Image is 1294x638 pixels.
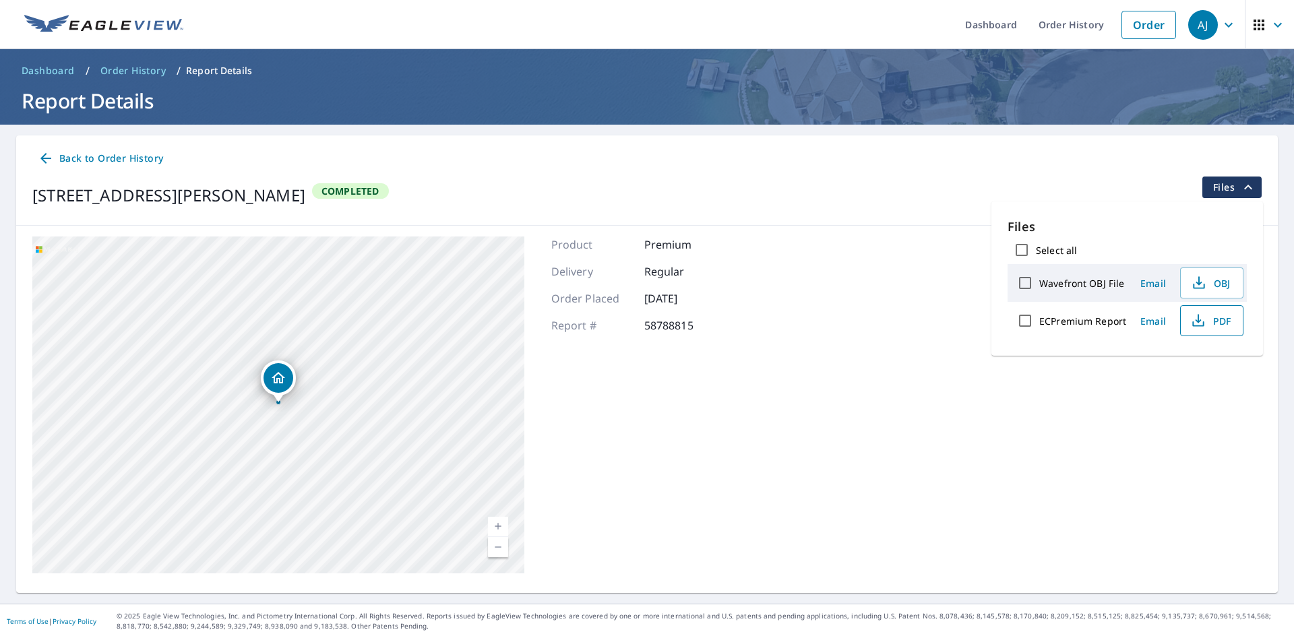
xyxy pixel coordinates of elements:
button: filesDropdownBtn-58788815 [1202,177,1262,198]
span: Back to Order History [38,150,163,167]
span: OBJ [1189,275,1232,291]
p: Order Placed [551,290,632,307]
span: PDF [1189,313,1232,329]
label: ECPremium Report [1039,315,1126,327]
label: Wavefront OBJ File [1039,277,1124,290]
a: Dashboard [16,60,80,82]
span: Files [1213,179,1256,195]
p: Report # [551,317,632,333]
a: Current Level 18, Zoom Out [488,537,508,557]
li: / [177,63,181,79]
p: Regular [644,263,725,280]
p: Files [1008,218,1247,236]
button: PDF [1180,305,1243,336]
a: Current Level 18, Zoom In [488,517,508,537]
a: Privacy Policy [53,616,96,626]
p: | [7,617,96,625]
p: [DATE] [644,290,725,307]
a: Terms of Use [7,616,49,626]
p: 58788815 [644,317,725,333]
img: EV Logo [24,15,183,35]
li: / [86,63,90,79]
label: Select all [1036,244,1077,257]
a: Back to Order History [32,146,168,171]
p: Premium [644,236,725,253]
span: Order History [100,64,166,77]
div: Dropped pin, building 1, Residential property, 1885 Basham Ln Clarksville, TN 37043 [261,360,296,402]
p: Product [551,236,632,253]
span: Completed [313,185,388,197]
p: Delivery [551,263,632,280]
a: Order [1121,11,1176,39]
div: AJ [1188,10,1218,40]
p: © 2025 Eagle View Technologies, Inc. and Pictometry International Corp. All Rights Reserved. Repo... [117,611,1287,631]
div: [STREET_ADDRESS][PERSON_NAME] [32,183,305,208]
p: Report Details [186,64,252,77]
button: OBJ [1180,267,1243,298]
a: Order History [95,60,171,82]
button: Email [1132,311,1175,331]
nav: breadcrumb [16,60,1278,82]
h1: Report Details [16,87,1278,115]
button: Email [1132,273,1175,294]
span: Dashboard [22,64,75,77]
span: Email [1137,315,1169,327]
span: Email [1137,277,1169,290]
